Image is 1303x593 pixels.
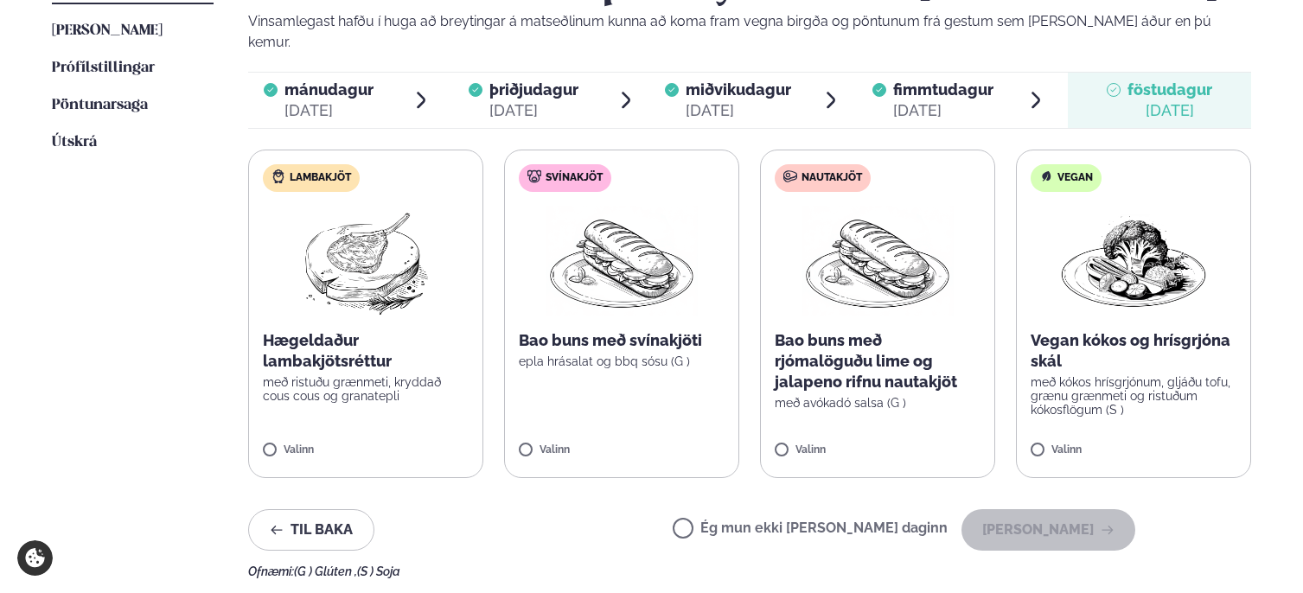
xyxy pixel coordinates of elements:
a: Pöntunarsaga [52,95,148,116]
a: Útskrá [52,132,97,153]
p: með kókos hrísgrjónum, gljáðu tofu, grænu grænmeti og ristuðum kókosflögum (S ) [1031,375,1236,417]
a: Cookie settings [17,540,53,576]
p: Vinsamlegast hafðu í huga að breytingar á matseðlinum kunna að koma fram vegna birgða og pöntunum... [248,11,1251,53]
span: Prófílstillingar [52,61,155,75]
p: Hægeldaður lambakjötsréttur [263,330,469,372]
span: Pöntunarsaga [52,98,148,112]
p: Bao buns með rjómalöguðu lime og jalapeno rifnu nautakjöt [775,330,980,392]
span: mánudagur [284,80,374,99]
p: Bao buns með svínakjöti [519,330,725,351]
p: epla hrásalat og bbq sósu (G ) [519,354,725,368]
span: [PERSON_NAME] [52,23,163,38]
span: þriðjudagur [489,80,578,99]
img: Panini.png [802,206,954,316]
span: (G ) Glúten , [294,564,357,578]
span: föstudagur [1127,80,1212,99]
span: Útskrá [52,135,97,150]
img: Lamb.svg [271,169,285,183]
span: fimmtudagur [893,80,993,99]
span: Vegan [1057,171,1093,185]
span: (S ) Soja [357,564,400,578]
p: Vegan kókos og hrísgrjóna skál [1031,330,1236,372]
div: [DATE] [284,100,374,121]
p: með avókadó salsa (G ) [775,396,980,410]
p: með ristuðu grænmeti, kryddað cous cous og granatepli [263,375,469,403]
div: [DATE] [489,100,578,121]
img: Vegan.svg [1039,169,1053,183]
img: Vegan.png [1057,206,1210,316]
div: [DATE] [686,100,791,121]
a: [PERSON_NAME] [52,21,163,41]
div: [DATE] [893,100,993,121]
div: [DATE] [1127,100,1212,121]
button: [PERSON_NAME] [961,509,1135,551]
img: Lamb-Meat.png [290,206,443,316]
span: Svínakjöt [546,171,603,185]
span: miðvikudagur [686,80,791,99]
button: Til baka [248,509,374,551]
span: Nautakjöt [802,171,862,185]
img: beef.svg [783,169,797,183]
a: Prófílstillingar [52,58,155,79]
img: pork.svg [527,169,541,183]
img: Panini.png [546,206,698,316]
div: Ofnæmi: [248,564,1251,578]
span: Lambakjöt [290,171,351,185]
